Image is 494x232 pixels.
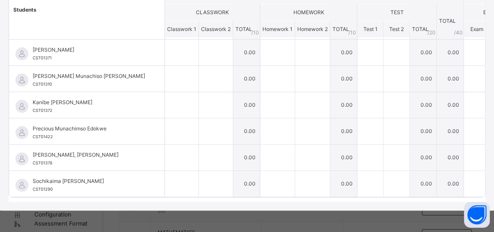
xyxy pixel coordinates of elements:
[410,92,437,118] td: 0.00
[33,108,52,113] span: CST01372
[437,118,464,145] td: 0.00
[33,72,145,80] span: [PERSON_NAME] Munachiso [PERSON_NAME]
[33,82,52,87] span: CST01310
[15,179,28,192] img: default.svg
[167,26,196,32] span: Classwork 1
[233,40,260,66] td: 0.00
[332,26,349,32] span: TOTAL
[410,171,437,197] td: 0.00
[15,152,28,165] img: default.svg
[233,171,260,197] td: 0.00
[15,74,28,87] img: default.svg
[262,26,293,32] span: Homework 1
[470,26,483,32] span: Exam
[233,92,260,118] td: 0.00
[348,29,356,37] span: / 10
[33,177,145,185] span: Sochikaima [PERSON_NAME]
[412,26,429,32] span: TOTAL
[15,100,28,113] img: default.svg
[33,46,145,54] span: [PERSON_NAME]
[330,145,357,171] td: 0.00
[390,9,404,15] span: TEST
[437,40,464,66] td: 0.00
[437,171,464,197] td: 0.00
[427,29,436,37] span: / 20
[410,118,437,145] td: 0.00
[13,6,37,13] span: Students
[439,17,456,24] span: TOTAL
[410,40,437,66] td: 0.00
[363,26,378,32] span: Test 1
[330,92,357,118] td: 0.00
[437,92,464,118] td: 0.00
[33,151,145,159] span: [PERSON_NAME], [PERSON_NAME]
[196,9,229,15] span: CLASSWORK
[293,9,324,15] span: HOMEWORK
[33,125,145,133] span: Precious Munachimso Edokwe
[330,118,357,145] td: 0.00
[437,145,464,171] td: 0.00
[389,26,404,32] span: Test 2
[33,187,53,192] span: CST01290
[464,202,490,228] button: Open asap
[235,26,252,32] span: TOTAL
[251,29,259,37] span: / 10
[330,66,357,92] td: 0.00
[33,161,52,165] span: CST01378
[233,145,260,171] td: 0.00
[33,56,52,60] span: CST01371
[233,66,260,92] td: 0.00
[233,118,260,145] td: 0.00
[15,126,28,139] img: default.svg
[33,99,145,106] span: Kanibe [PERSON_NAME]
[454,29,463,37] span: / 40
[330,171,357,197] td: 0.00
[410,145,437,171] td: 0.00
[201,26,231,32] span: Classwork 2
[330,40,357,66] td: 0.00
[33,134,53,139] span: CST01422
[297,26,328,32] span: Homework 2
[410,66,437,92] td: 0.00
[15,47,28,60] img: default.svg
[437,66,464,92] td: 0.00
